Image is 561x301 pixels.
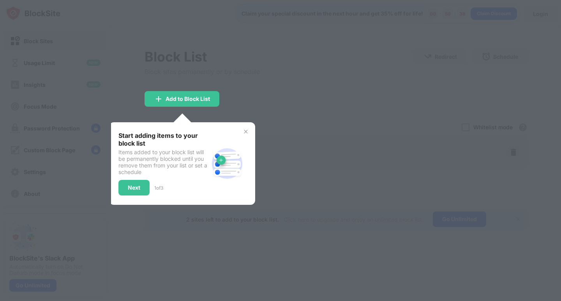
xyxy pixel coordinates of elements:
[118,132,208,147] div: Start adding items to your block list
[118,149,208,175] div: Items added to your block list will be permanently blocked until you remove them from your list o...
[243,128,249,135] img: x-button.svg
[154,185,163,191] div: 1 of 3
[208,145,246,182] img: block-site.svg
[128,185,140,191] div: Next
[166,96,210,102] div: Add to Block List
